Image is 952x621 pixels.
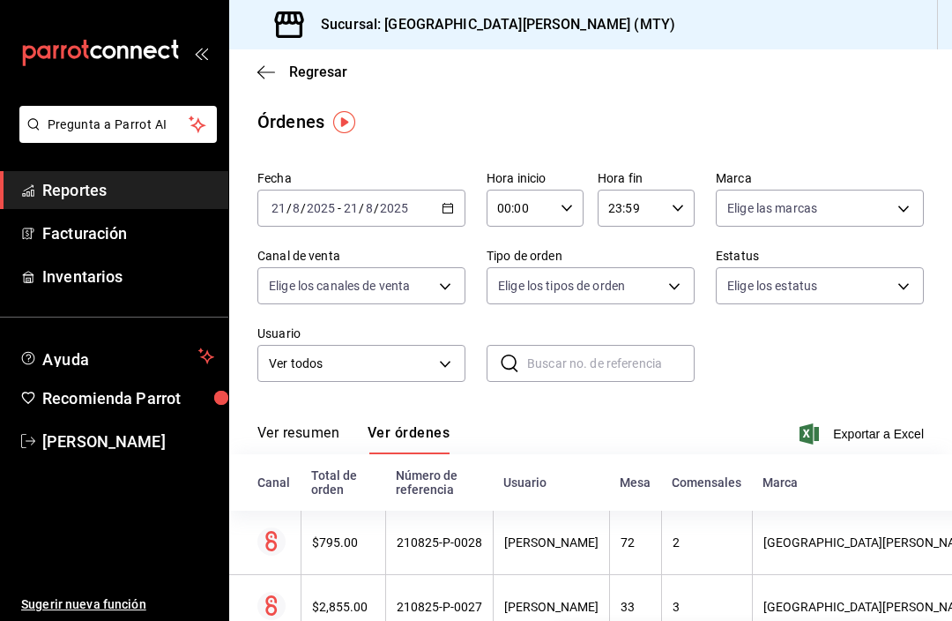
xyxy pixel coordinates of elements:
span: Facturación [42,221,214,245]
span: / [359,201,364,215]
input: -- [343,201,359,215]
div: 72 [621,535,651,550]
div: 3 [673,600,741,614]
button: Exportar a Excel [803,423,924,445]
label: Canal de venta [257,250,465,262]
div: 33 [621,600,651,614]
h3: Sucursal: [GEOGRAPHIC_DATA][PERSON_NAME] (MTY) [307,14,675,35]
span: Reportes [42,178,214,202]
label: Marca [716,172,924,184]
span: / [286,201,292,215]
a: Pregunta a Parrot AI [12,128,217,146]
input: Buscar no. de referencia [527,346,695,381]
button: open_drawer_menu [194,46,208,60]
button: Pregunta a Parrot AI [19,106,217,143]
img: Tooltip marker [333,111,355,133]
span: Ayuda [42,346,191,367]
div: Usuario [503,475,599,490]
label: Hora inicio [487,172,584,184]
input: ---- [379,201,409,215]
label: Fecha [257,172,465,184]
span: Sugerir nueva función [21,595,214,614]
button: Ver resumen [257,424,339,454]
div: Mesa [620,475,651,490]
div: Comensales [672,475,741,490]
input: ---- [306,201,336,215]
span: Elige los tipos de orden [498,277,625,295]
label: Hora fin [598,172,695,184]
input: -- [365,201,374,215]
span: Recomienda Parrot [42,386,214,410]
span: Inventarios [42,265,214,288]
span: Ver todos [269,355,433,373]
span: - [338,201,341,215]
label: Usuario [257,327,465,340]
div: $795.00 [312,535,375,550]
span: Regresar [289,64,347,80]
span: Pregunta a Parrot AI [48,116,190,134]
button: Regresar [257,64,347,80]
div: [PERSON_NAME] [504,600,599,614]
div: Número de referencia [396,468,482,497]
label: Estatus [716,250,924,262]
div: [PERSON_NAME] [504,535,599,550]
input: -- [271,201,286,215]
span: Elige los canales de venta [269,277,410,295]
div: Órdenes [257,108,324,135]
span: Elige los estatus [727,277,817,295]
span: Elige las marcas [727,199,817,217]
div: 210825-P-0028 [397,535,482,550]
div: $2,855.00 [312,600,375,614]
input: -- [292,201,301,215]
div: Canal [257,475,290,490]
div: navigation tabs [257,424,450,454]
span: / [301,201,306,215]
button: Ver órdenes [368,424,450,454]
div: 2 [673,535,741,550]
span: [PERSON_NAME] [42,430,214,453]
label: Tipo de orden [487,250,695,262]
span: / [374,201,379,215]
div: 210825-P-0027 [397,600,482,614]
div: Total de orden [311,468,375,497]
